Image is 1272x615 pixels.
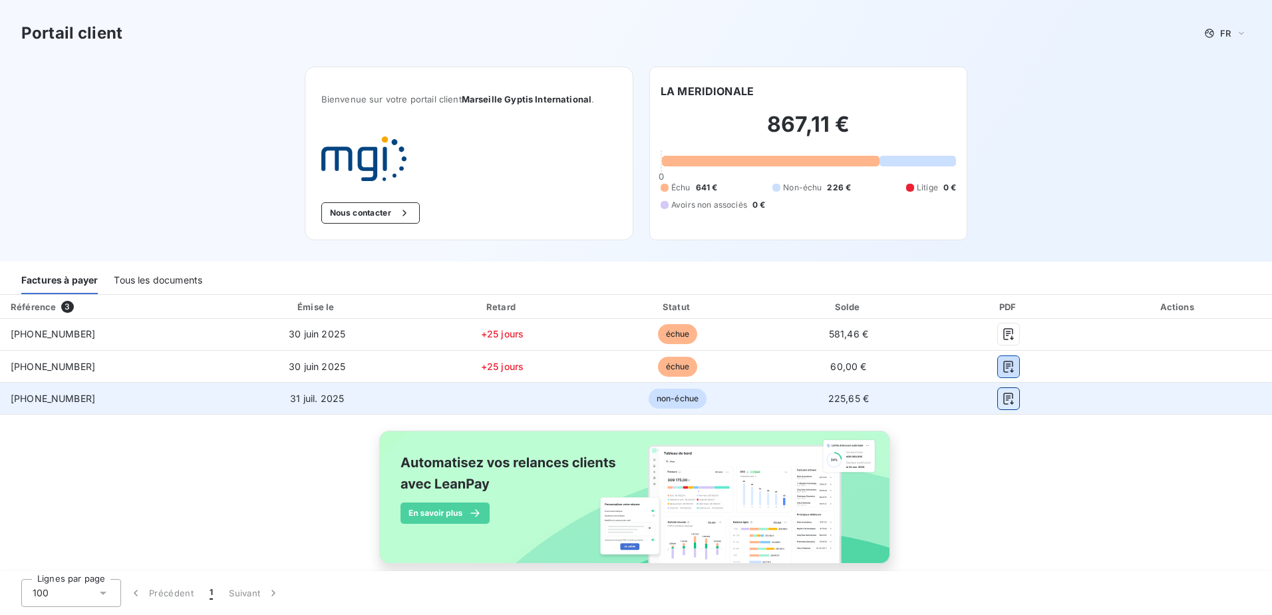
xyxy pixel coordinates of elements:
[661,111,956,151] h2: 867,11 €
[649,389,707,409] span: non-échue
[61,301,73,313] span: 3
[659,171,664,182] span: 0
[752,199,765,211] span: 0 €
[202,579,221,607] button: 1
[11,393,95,404] span: [PHONE_NUMBER]
[221,579,288,607] button: Suivant
[289,361,345,372] span: 30 juin 2025
[416,300,589,313] div: Retard
[321,136,406,181] img: Company logo
[210,586,213,600] span: 1
[671,182,691,194] span: Échu
[21,266,98,294] div: Factures à payer
[367,423,905,586] img: banner
[1087,300,1269,313] div: Actions
[321,94,617,104] span: Bienvenue sur votre portail client .
[114,266,202,294] div: Tous les documents
[696,182,718,194] span: 641 €
[828,393,869,404] span: 225,65 €
[830,361,866,372] span: 60,00 €
[224,300,411,313] div: Émise le
[767,300,931,313] div: Solde
[33,586,49,600] span: 100
[658,357,698,377] span: échue
[829,328,868,339] span: 581,46 €
[943,182,956,194] span: 0 €
[481,361,524,372] span: +25 jours
[935,300,1082,313] div: PDF
[121,579,202,607] button: Précédent
[11,302,56,312] div: Référence
[917,182,938,194] span: Litige
[593,300,761,313] div: Statut
[11,328,95,339] span: [PHONE_NUMBER]
[21,21,122,45] h3: Portail client
[783,182,822,194] span: Non-échu
[289,328,345,339] span: 30 juin 2025
[1220,28,1231,39] span: FR
[827,182,851,194] span: 226 €
[658,324,698,344] span: échue
[661,83,754,99] h6: LA MERIDIONALE
[671,199,747,211] span: Avoirs non associés
[321,202,420,224] button: Nous contacter
[290,393,344,404] span: 31 juil. 2025
[462,94,592,104] span: Marseille Gyptis International
[481,328,524,339] span: +25 jours
[11,361,95,372] span: [PHONE_NUMBER]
